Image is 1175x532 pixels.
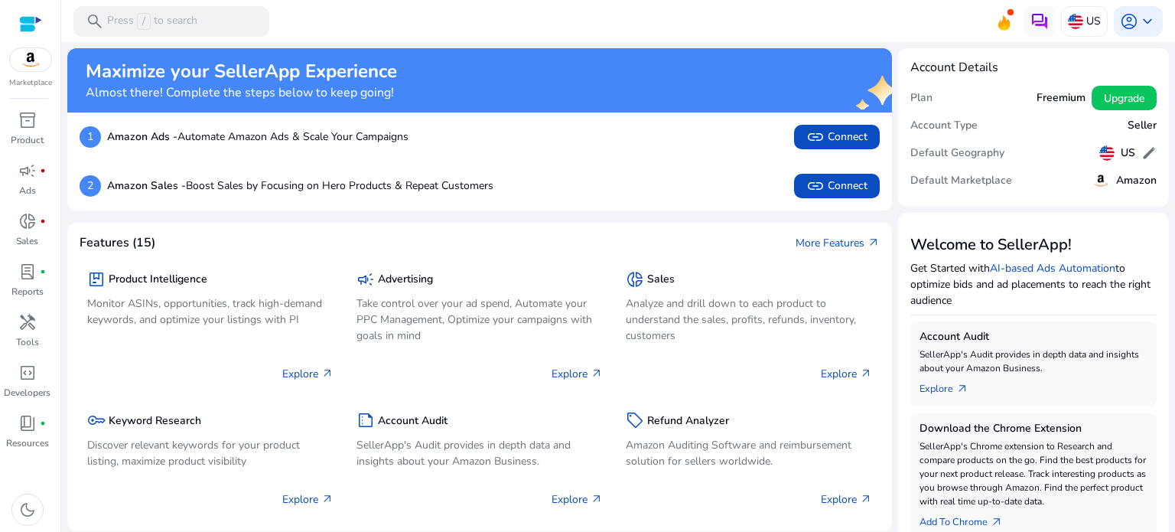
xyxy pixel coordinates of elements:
span: edit [1141,145,1157,161]
span: arrow_outward [591,367,603,380]
b: Amazon Ads - [107,129,177,144]
h5: Keyword Research [109,415,201,428]
p: Tools [16,335,39,349]
b: Amazon Sales - [107,178,186,193]
span: arrow_outward [991,516,1003,528]
p: Resources [6,436,49,450]
img: us.svg [1099,145,1115,161]
span: handyman [18,313,37,331]
p: Monitor ASINs, opportunities, track high-demand keywords, and optimize your listings with PI [87,295,334,328]
h5: Sales [647,273,675,286]
p: Take control over your ad spend, Automate your PPC Management, Optimize your campaigns with goals... [356,295,603,344]
p: 2 [80,175,101,197]
h5: Download the Chrome Extension [919,423,1147,436]
span: search [86,12,104,31]
img: us.svg [1068,14,1083,29]
h4: Account Details [910,60,998,75]
span: link [806,128,825,146]
h4: Almost there! Complete the steps below to keep going! [86,86,397,100]
span: arrow_outward [867,237,880,249]
h5: Amazon [1116,175,1157,188]
p: Explore [552,491,603,508]
span: campaign [356,270,375,289]
p: SellerApp's Audit provides in depth data and insights about your Amazon Business. [356,437,603,469]
p: Press to search [107,13,197,30]
span: keyboard_arrow_down [1138,12,1157,31]
span: lab_profile [18,263,37,281]
span: fiber_manual_record [40,420,46,426]
p: Developers [4,386,50,400]
button: linkConnect [794,125,880,149]
span: fiber_manual_record [40,269,46,275]
p: Sales [16,234,38,248]
span: arrow_outward [860,367,872,380]
img: amazon.svg [1092,171,1110,190]
span: arrow_outward [321,367,334,380]
button: linkConnect [794,174,880,198]
p: Discover relevant keywords for your product listing, maximize product visibility [87,437,334,469]
p: Product [11,133,44,147]
span: arrow_outward [321,493,334,505]
span: package [87,270,106,289]
p: Ads [19,184,36,197]
h2: Maximize your SellerApp Experience [86,60,397,83]
h5: Advertising [378,273,433,286]
p: Analyze and drill down to each product to understand the sales, profits, refunds, inventory, cust... [626,295,872,344]
h4: Features (15) [80,236,155,250]
span: summarize [356,411,375,429]
span: sell [626,411,644,429]
p: Get Started with to optimize bids and ad placements to reach the right audience [910,260,1157,308]
h5: Product Intelligence [109,273,207,286]
a: More Featuresarrow_outward [796,235,880,251]
p: Explore [552,366,603,382]
span: arrow_outward [591,493,603,505]
h5: US [1121,147,1135,160]
p: SellerApp's Audit provides in depth data and insights about your Amazon Business. [919,348,1147,375]
h3: Welcome to SellerApp! [910,236,1157,254]
p: Explore [821,366,872,382]
span: fiber_manual_record [40,168,46,174]
span: Upgrade [1104,90,1144,106]
p: 1 [80,126,101,148]
p: Marketplace [9,77,52,89]
span: dark_mode [18,501,37,519]
span: arrow_outward [956,383,968,395]
h5: Account Type [910,119,978,132]
span: book_4 [18,414,37,432]
a: Add To Chrome [919,508,1015,530]
h5: Account Audit [378,415,448,428]
span: code_blocks [18,364,37,382]
p: Reports [11,285,44,299]
span: link [806,177,825,195]
p: Explore [282,491,334,508]
p: Automate Amazon Ads & Scale Your Campaigns [107,129,408,145]
p: SellerApp's Chrome extension to Research and compare products on the go. Find the best products f... [919,439,1147,508]
h5: Refund Analyzer [647,415,729,428]
h5: Account Audit [919,331,1147,344]
span: donut_small [18,212,37,230]
p: Boost Sales by Focusing on Hero Products & Repeat Customers [107,178,493,194]
h5: Default Geography [910,147,1004,160]
span: account_circle [1120,12,1138,31]
p: Explore [821,491,872,508]
span: inventory_2 [18,111,37,129]
h5: Default Marketplace [910,175,1012,188]
span: donut_small [626,270,644,289]
p: Amazon Auditing Software and reimbursement solution for sellers worldwide. [626,437,872,469]
a: AI-based Ads Automation [990,261,1115,276]
span: / [137,13,151,30]
button: Upgrade [1092,86,1157,110]
a: Explorearrow_outward [919,375,981,397]
h5: Seller [1128,119,1157,132]
span: arrow_outward [860,493,872,505]
span: campaign [18,162,37,180]
span: Connect [806,177,867,195]
p: Explore [282,366,334,382]
p: US [1086,8,1101,34]
h5: Plan [910,92,933,105]
img: amazon.svg [10,48,51,71]
span: Connect [806,128,867,146]
h5: Freemium [1037,92,1085,105]
span: key [87,411,106,429]
span: fiber_manual_record [40,218,46,224]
